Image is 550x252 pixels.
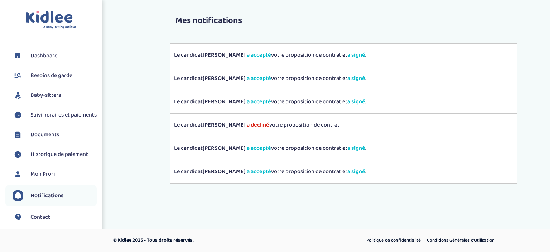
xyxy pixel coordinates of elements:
span: Historique de paiement [30,150,88,159]
img: dashboard.svg [13,51,23,61]
img: logo.svg [26,11,76,29]
h3: Mes notifications [175,16,512,25]
img: notification.svg [13,190,23,201]
a: Historique de paiement [13,149,97,160]
img: documents.svg [13,129,23,140]
strong: a signé [347,167,365,176]
strong: a accepté [247,74,271,83]
strong: a signé [347,74,365,83]
strong: [PERSON_NAME] [203,144,246,153]
a: Mon Profil [13,169,97,180]
p: Le candidat votre proposition de contrat et . [174,167,513,176]
span: Mon Profil [30,170,57,179]
strong: a signé [347,144,365,153]
img: profil.svg [13,169,23,180]
span: Suivi horaires et paiements [30,111,97,119]
span: Dashboard [30,52,58,60]
p: Le candidat votre proposition de contrat [174,121,513,129]
span: Notifications [30,191,64,200]
a: Contact [13,212,97,223]
strong: [PERSON_NAME] [203,51,246,60]
strong: a signé [347,51,365,60]
img: suivihoraire.svg [13,110,23,120]
a: Dashboard [13,51,97,61]
a: Besoins de garde [13,70,97,81]
strong: a decliné [247,120,269,129]
img: besoin.svg [13,70,23,81]
p: Le candidat votre proposition de contrat et . [174,144,513,153]
strong: a accepté [247,144,271,153]
img: contact.svg [13,212,23,223]
img: suivihoraire.svg [13,149,23,160]
strong: [PERSON_NAME] [203,167,246,176]
img: babysitters.svg [13,90,23,101]
strong: [PERSON_NAME] [203,97,246,106]
p: Le candidat votre proposition de contrat et . [174,74,513,83]
span: Documents [30,130,59,139]
span: Besoins de garde [30,71,72,80]
span: Contact [30,213,50,222]
p: Le candidat votre proposition de contrat et . [174,51,513,60]
p: © Kidlee 2025 - Tous droits réservés. [113,237,305,244]
a: Documents [13,129,97,140]
a: Suivi horaires et paiements [13,110,97,120]
a: Politique de confidentialité [364,236,423,245]
a: Notifications [13,190,97,201]
span: Baby-sitters [30,91,61,100]
strong: [PERSON_NAME] [203,74,246,83]
strong: a accepté [247,51,271,60]
a: Baby-sitters [13,90,97,101]
strong: a accepté [247,97,271,106]
strong: [PERSON_NAME] [203,120,246,129]
p: Le candidat votre proposition de contrat et . [174,98,513,106]
a: Conditions Générales d’Utilisation [424,236,497,245]
strong: a accepté [247,167,271,176]
strong: a signé [347,97,365,106]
